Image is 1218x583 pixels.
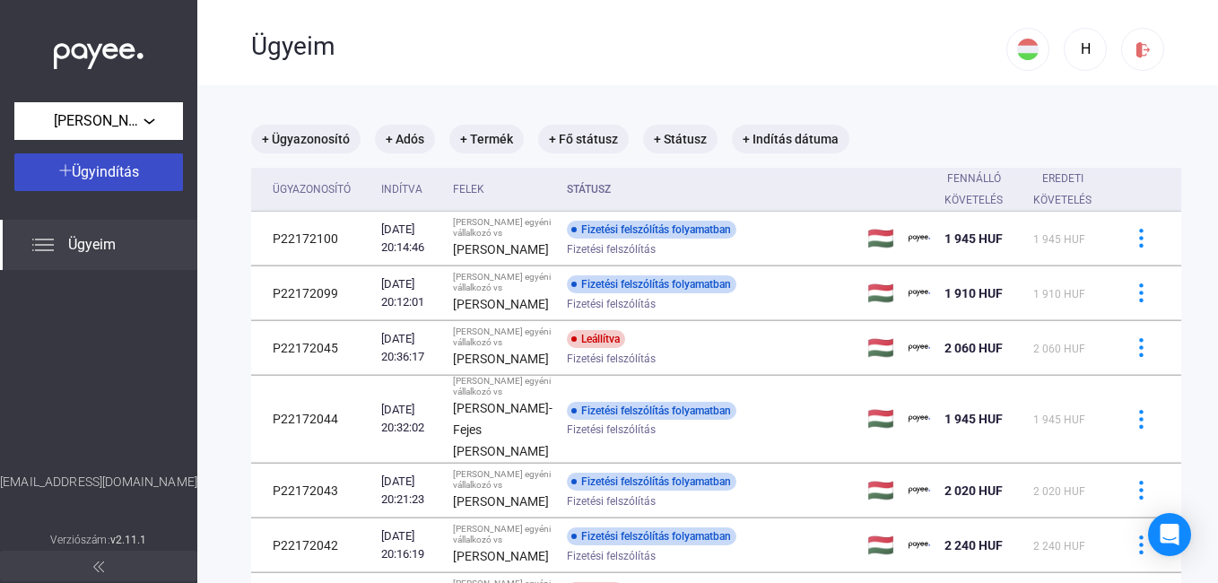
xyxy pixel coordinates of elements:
strong: [PERSON_NAME]-Fejes [PERSON_NAME] [453,401,552,458]
span: 2 020 HUF [1033,485,1085,498]
strong: [PERSON_NAME] [453,242,549,257]
div: Eredeti követelés [1033,168,1092,211]
td: P22172043 [251,464,374,518]
td: 🇭🇺 [860,321,901,375]
button: HU [1006,28,1049,71]
span: 1 910 HUF [1033,288,1085,300]
td: 🇭🇺 [860,518,901,572]
div: Fizetési felszólítás folyamatban [567,221,736,239]
span: Ügyeim [68,234,116,256]
div: Leállítva [567,330,625,348]
span: 2 240 HUF [944,538,1003,553]
button: logout-red [1121,28,1164,71]
div: [DATE] 20:32:02 [381,401,439,437]
div: Ügyazonosító [273,178,367,200]
button: H [1064,28,1107,71]
div: Felek [453,178,552,200]
td: P22172045 [251,321,374,375]
img: payee-logo [909,535,930,556]
button: more-blue [1122,274,1160,312]
div: Fizetési felszólítás folyamatban [567,473,736,491]
div: Ügyeim [251,31,1006,62]
div: Fennálló követelés [944,168,1019,211]
img: HU [1017,39,1039,60]
button: more-blue [1122,472,1160,509]
mat-chip: + Termék [449,125,524,153]
div: Open Intercom Messenger [1148,513,1191,556]
img: more-blue [1132,338,1151,357]
img: plus-white.svg [59,164,72,177]
span: [PERSON_NAME] egyéni vállalkozó [54,110,144,132]
div: [PERSON_NAME] egyéni vállalkozó vs [453,524,552,545]
strong: [PERSON_NAME] [453,352,549,366]
td: P22172044 [251,376,374,463]
button: Ügyindítás [14,153,183,191]
div: [PERSON_NAME] egyéni vállalkozó vs [453,376,552,397]
span: Fizetési felszólítás [567,491,656,512]
span: 2 240 HUF [1033,540,1085,553]
img: more-blue [1132,283,1151,302]
strong: v2.11.1 [110,534,147,546]
div: Felek [453,178,484,200]
mat-chip: + Ügyazonosító [251,125,361,153]
span: Ügyindítás [72,163,139,180]
span: Fizetési felszólítás [567,419,656,440]
mat-chip: + Fő státusz [538,125,629,153]
td: P22172100 [251,212,374,265]
div: [DATE] 20:21:23 [381,473,439,509]
div: Fizetési felszólítás folyamatban [567,527,736,545]
div: [DATE] 20:16:19 [381,527,439,563]
span: 2 060 HUF [1033,343,1085,355]
mat-chip: + Indítás dátuma [732,125,849,153]
button: [PERSON_NAME] egyéni vállalkozó [14,102,183,140]
span: 2 060 HUF [944,341,1003,355]
button: more-blue [1122,400,1160,438]
td: 🇭🇺 [860,212,901,265]
div: Indítva [381,178,422,200]
mat-chip: + Adós [375,125,435,153]
span: Fizetési felszólítás [567,348,656,370]
th: Státusz [560,168,860,212]
button: more-blue [1122,220,1160,257]
div: [DATE] 20:12:01 [381,275,439,311]
div: [PERSON_NAME] egyéni vállalkozó vs [453,217,552,239]
td: 🇭🇺 [860,376,901,463]
span: 1 945 HUF [944,231,1003,246]
div: [DATE] 20:36:17 [381,330,439,366]
strong: [PERSON_NAME] [453,549,549,563]
img: payee-logo [909,283,930,304]
div: [PERSON_NAME] egyéni vállalkozó vs [453,469,552,491]
td: P22172099 [251,266,374,320]
button: more-blue [1122,329,1160,367]
div: Ügyazonosító [273,178,351,200]
div: [PERSON_NAME] egyéni vállalkozó vs [453,326,552,348]
span: 1 945 HUF [1033,233,1085,246]
img: more-blue [1132,229,1151,248]
span: 1 910 HUF [944,286,1003,300]
img: payee-logo [909,480,930,501]
mat-chip: + Státusz [643,125,718,153]
div: Fizetési felszólítás folyamatban [567,275,736,293]
div: Fizetési felszólítás folyamatban [567,402,736,420]
div: H [1070,39,1101,60]
td: 🇭🇺 [860,266,901,320]
img: list.svg [32,234,54,256]
button: more-blue [1122,526,1160,564]
td: P22172042 [251,518,374,572]
div: [DATE] 20:14:46 [381,221,439,257]
span: 2 020 HUF [944,483,1003,498]
span: 1 945 HUF [1033,413,1085,426]
img: payee-logo [909,408,930,430]
img: more-blue [1132,481,1151,500]
div: [PERSON_NAME] egyéni vállalkozó vs [453,272,552,293]
img: white-payee-white-dot.svg [54,33,144,70]
td: 🇭🇺 [860,464,901,518]
img: arrow-double-left-grey.svg [93,561,104,572]
div: Indítva [381,178,439,200]
img: more-blue [1132,410,1151,429]
img: payee-logo [909,337,930,359]
img: logout-red [1134,40,1153,59]
div: Eredeti követelés [1033,168,1108,211]
div: Fennálló követelés [944,168,1003,211]
span: 1 945 HUF [944,412,1003,426]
